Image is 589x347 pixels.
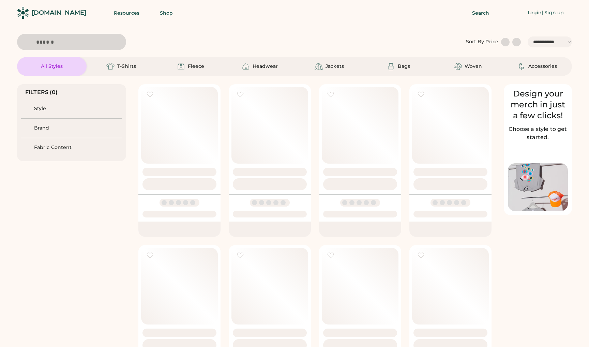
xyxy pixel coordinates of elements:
button: Resources [106,6,148,20]
div: | Sign up [542,10,564,16]
img: Rendered Logo - Screens [17,7,29,19]
div: T-Shirts [117,63,136,70]
div: Woven [465,63,482,70]
img: Jackets Icon [315,62,323,71]
span: Search [472,11,489,15]
div: All Styles [41,63,63,70]
div: Jackets [326,63,344,70]
span: Shop [160,11,173,15]
button: Retrieve an order [502,6,515,20]
img: Headwear Icon [242,62,250,71]
div: Design your merch in just a few clicks! [508,88,568,121]
img: T-Shirts Icon [106,62,115,71]
img: Fleece Icon [177,62,185,71]
div: Fabric Content [34,144,72,151]
h2: Choose a style to get started. [508,125,568,141]
button: Search [455,6,498,20]
div: Login [528,10,542,16]
div: Fleece [188,63,204,70]
div: FILTERS (0) [25,88,58,96]
div: Accessories [528,63,557,70]
div: Headwear [253,63,278,70]
div: Sort By Price [466,39,498,45]
button: Shop [152,6,190,20]
div: Brand [34,125,49,132]
img: Woven Icon [454,62,462,71]
div: [DOMAIN_NAME] [32,9,86,17]
img: Bags Icon [387,62,395,71]
div: Bags [398,63,410,70]
div: Style [34,105,46,112]
img: Image of Lisa Congdon Eye Print on T-Shirt and Hat [508,163,568,211]
img: Accessories Icon [517,62,526,71]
